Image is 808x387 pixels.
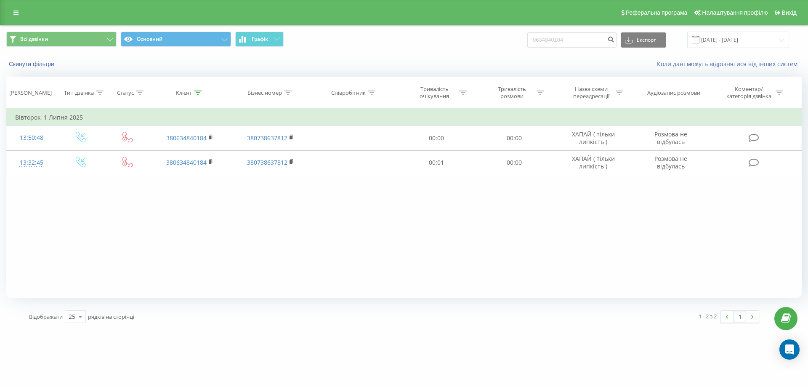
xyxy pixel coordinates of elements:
button: Всі дзвінки [6,32,117,47]
td: ХАПАЙ ( тільки липкість ) [553,150,634,175]
a: 380634840184 [166,158,207,166]
div: Назва схеми переадресації [569,85,614,100]
div: Аудіозапис розмови [647,89,700,96]
span: Вихід [782,9,797,16]
a: Коли дані можуть відрізнятися вiд інших систем [657,60,802,68]
div: Тип дзвінка [64,89,94,96]
button: Скинути фільтри [6,60,58,68]
div: Клієнт [176,89,192,96]
a: 380634840184 [166,134,207,142]
span: рядків на сторінці [88,313,134,320]
div: Коментар/категорія дзвінка [724,85,773,100]
div: Тривалість очікування [412,85,457,100]
input: Пошук за номером [527,32,617,48]
div: Open Intercom Messenger [779,339,800,360]
span: Налаштування профілю [702,9,768,16]
span: Всі дзвінки [20,36,48,43]
span: Реферальна програма [626,9,688,16]
span: Графік [252,36,268,42]
div: 13:32:45 [15,155,48,171]
td: 00:00 [475,126,553,150]
span: Розмова не відбулась [654,130,687,146]
div: Бізнес номер [247,89,282,96]
span: Відображати [29,313,63,320]
a: 1 [734,311,746,323]
div: 1 - 2 з 2 [699,312,717,320]
div: Статус [117,89,134,96]
td: Вівторок, 1 Липня 2025 [7,109,802,126]
td: 00:01 [398,150,475,175]
button: Графік [235,32,284,47]
div: Співробітник [331,89,366,96]
div: Тривалість розмови [489,85,534,100]
button: Основний [121,32,231,47]
span: Розмова не відбулась [654,155,687,170]
button: Експорт [621,32,666,48]
td: ХАПАЙ ( тільки липкість ) [553,126,634,150]
div: 25 [69,312,75,321]
div: 13:50:48 [15,130,48,146]
div: [PERSON_NAME] [9,89,52,96]
a: 380738637812 [247,158,287,166]
td: 00:00 [475,150,553,175]
td: 00:00 [398,126,475,150]
a: 380738637812 [247,134,287,142]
